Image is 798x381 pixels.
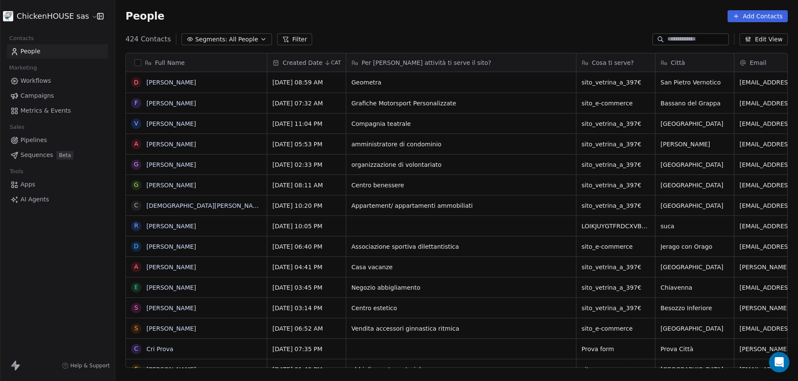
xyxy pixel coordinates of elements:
[351,263,571,271] span: Casa vacanze
[134,262,138,271] div: A
[272,242,341,251] span: [DATE] 06:40 PM
[134,303,138,312] div: S
[17,11,89,22] span: ChickenHOUSE sas
[7,177,108,192] a: Apps
[146,284,196,291] a: [PERSON_NAME]
[582,99,650,108] span: sito_e-commerce
[351,324,571,333] span: Vendita accessori ginnastica ritmica
[351,78,571,87] span: Geometra
[661,304,729,312] span: Besozzo Inferiore
[661,140,729,148] span: [PERSON_NAME]
[20,180,35,189] span: Apps
[351,140,571,148] span: amministratore di condominio
[582,324,650,333] span: sito_e-commerce
[70,362,110,369] span: Help & Support
[582,304,650,312] span: sito_vetrina_a_397€
[769,352,789,372] div: Open Intercom Messenger
[272,140,341,148] span: [DATE] 05:53 PM
[134,119,138,128] div: V
[146,223,196,230] a: [PERSON_NAME]
[272,263,341,271] span: [DATE] 04:41 PM
[351,181,571,189] span: Centro benessere
[134,344,138,353] div: C
[20,136,47,145] span: Pipelines
[272,181,341,189] span: [DATE] 08:11 AM
[582,242,650,251] span: sito_e-commerce
[661,119,729,128] span: [GEOGRAPHIC_DATA]
[62,362,110,369] a: Help & Support
[351,304,571,312] span: Centro estetico
[134,78,139,87] div: D
[7,192,108,206] a: AI Agents
[229,35,258,44] span: All People
[195,35,227,44] span: Segments:
[351,99,571,108] span: Grafiche Motorsport Personalizzate
[740,33,788,45] button: Edit View
[661,160,729,169] span: [GEOGRAPHIC_DATA]
[20,47,41,56] span: People
[7,104,108,118] a: Metrics & Events
[272,201,341,210] span: [DATE] 10:20 PM
[655,53,734,72] div: Città
[56,151,73,160] span: Beta
[272,324,341,333] span: [DATE] 06:52 AM
[146,120,196,127] a: [PERSON_NAME]
[272,119,341,128] span: [DATE] 11:04 PM
[351,160,571,169] span: organizzazione di volontariato
[671,58,685,67] span: Città
[576,53,655,72] div: Cosa ti serve?
[20,151,53,160] span: Sequences
[7,89,108,103] a: Campaigns
[582,365,650,374] span: sito_e-commerce
[267,53,346,72] div: Created DateCAT
[661,222,729,230] span: suca
[582,181,650,189] span: sito_vetrina_a_397€
[750,58,766,67] span: Email
[146,141,196,148] a: [PERSON_NAME]
[582,201,650,210] span: sito_vetrina_a_397€
[126,53,267,72] div: Full Name
[134,324,138,333] div: S
[146,161,196,168] a: [PERSON_NAME]
[272,365,341,374] span: [DATE] 01:49 PM
[661,181,729,189] span: [GEOGRAPHIC_DATA]
[146,346,173,352] a: Cri Prova
[6,32,38,45] span: Contacts
[582,222,650,230] span: LOIKJUYGTFRDCXVBNM
[272,160,341,169] span: [DATE] 02:33 PM
[728,10,788,22] button: Add Contacts
[146,325,196,332] a: [PERSON_NAME]
[272,345,341,353] span: [DATE] 07:35 PM
[346,53,576,72] div: Per [PERSON_NAME] attività ti serve il sito?
[351,283,571,292] span: Negozio abbigliamento
[582,140,650,148] span: sito_vetrina_a_397€
[134,160,139,169] div: G
[146,366,196,373] a: [PERSON_NAME]
[20,195,49,204] span: AI Agents
[661,365,729,374] span: [GEOGRAPHIC_DATA]
[661,345,729,353] span: Prova Città
[155,58,185,67] span: Full Name
[582,263,650,271] span: sito_vetrina_a_397€
[661,78,729,87] span: San Pietro Vernotico
[582,119,650,128] span: sito_vetrina_a_397€
[582,345,650,353] span: Prova form
[134,180,139,189] div: G
[272,99,341,108] span: [DATE] 07:32 AM
[351,119,571,128] span: Compagnia teatrale
[7,148,108,162] a: SequencesBeta
[6,165,27,178] span: Tools
[362,58,491,67] span: Per [PERSON_NAME] attività ti serve il sito?
[134,283,138,292] div: E
[283,58,322,67] span: Created Date
[661,242,729,251] span: Jerago con Orago
[146,264,196,270] a: [PERSON_NAME]
[272,78,341,87] span: [DATE] 08:59 AM
[134,140,138,148] div: A
[6,61,41,74] span: Marketing
[20,76,51,85] span: Workflows
[661,263,729,271] span: [GEOGRAPHIC_DATA]
[126,72,267,368] div: grid
[661,201,729,210] span: [GEOGRAPHIC_DATA]
[277,33,313,45] button: Filter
